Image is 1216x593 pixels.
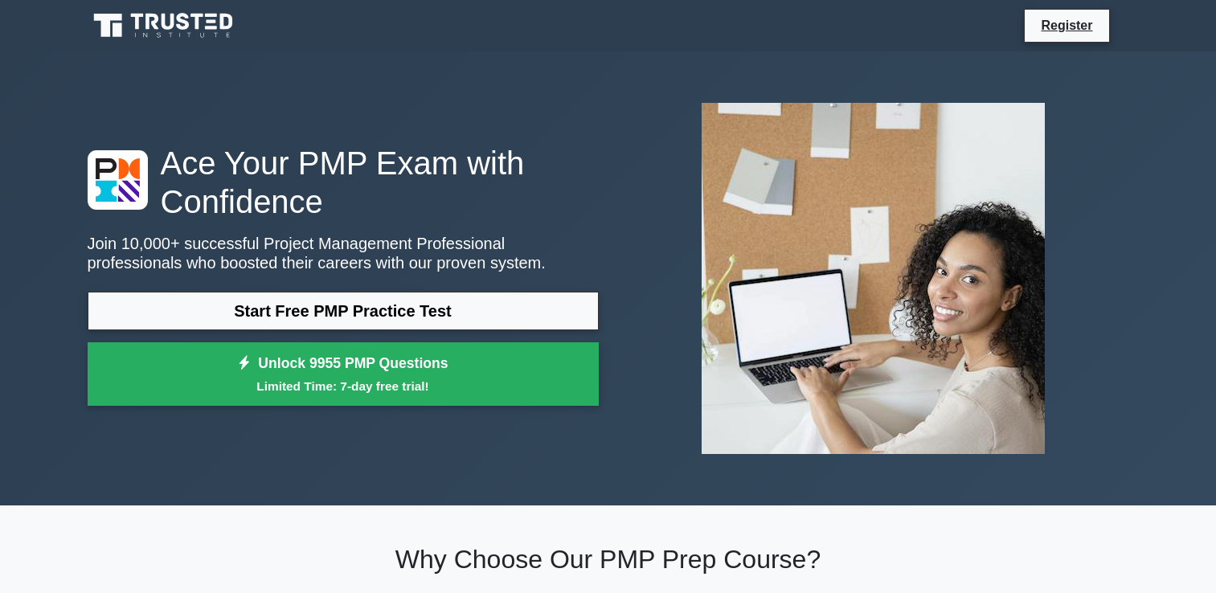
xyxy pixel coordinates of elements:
[88,292,599,330] a: Start Free PMP Practice Test
[88,544,1129,575] h2: Why Choose Our PMP Prep Course?
[88,144,599,221] h1: Ace Your PMP Exam with Confidence
[88,342,599,407] a: Unlock 9955 PMP QuestionsLimited Time: 7-day free trial!
[108,377,579,395] small: Limited Time: 7-day free trial!
[1031,15,1102,35] a: Register
[88,234,599,272] p: Join 10,000+ successful Project Management Professional professionals who boosted their careers w...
